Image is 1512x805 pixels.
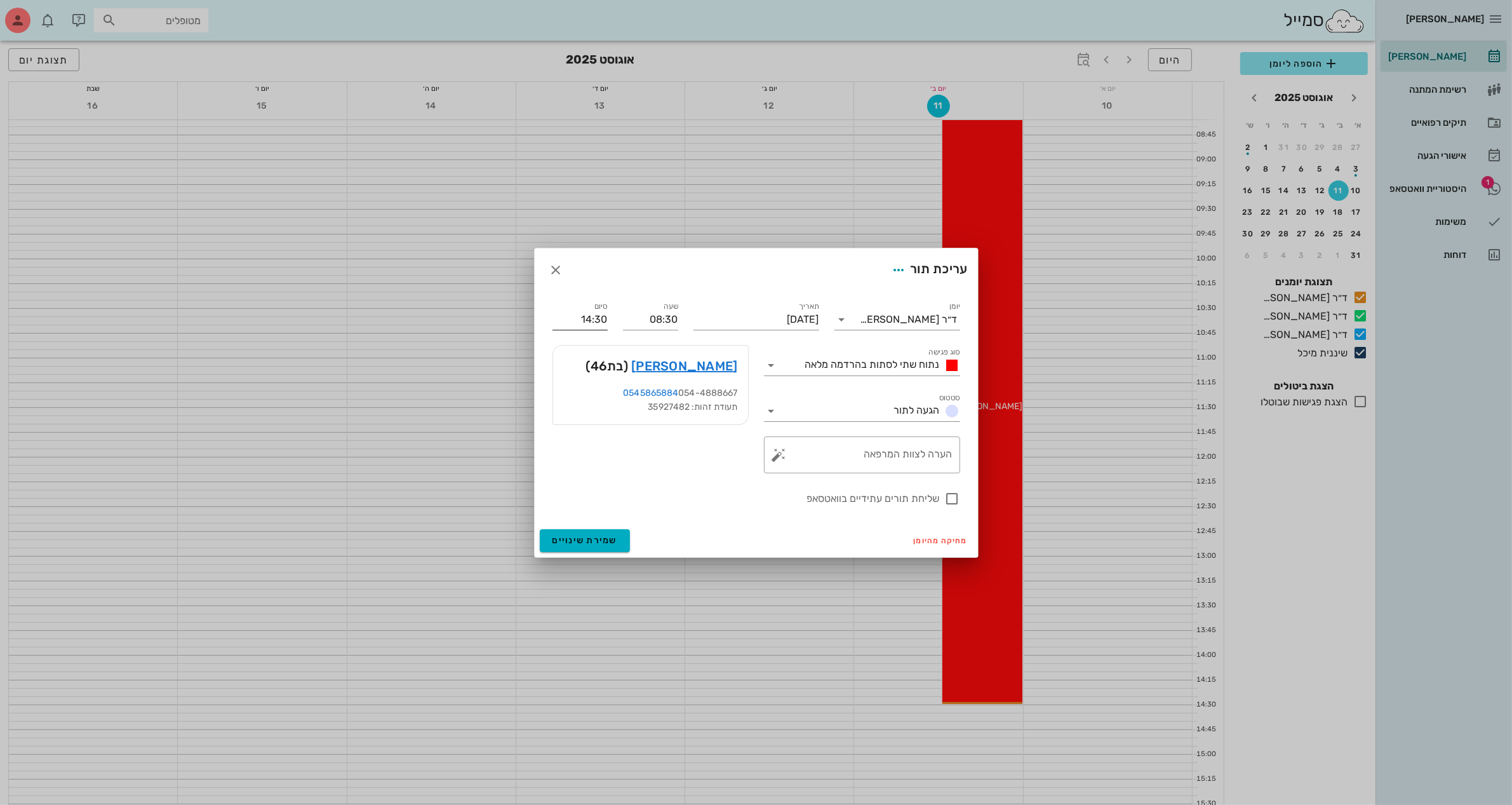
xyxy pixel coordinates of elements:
div: סוג פגישהנתוח שתי לסתות בהרדמה מלאה [764,355,960,375]
label: שעה [664,302,678,311]
div: יומןד״ר [PERSON_NAME] [834,309,960,330]
span: הגעה לתור [894,404,940,416]
span: 46 [591,358,608,374]
a: 0545865884 [623,388,678,398]
span: מחיקה מהיומן [914,536,968,545]
label: סיום [594,302,608,311]
div: תעודת זהות: 35927482 [563,400,738,414]
label: יומן [949,302,960,311]
span: נתוח שתי לסתות בהרדמה מלאה [805,358,940,370]
label: תאריך [799,302,819,311]
div: 054-4888667 [563,386,738,400]
label: סטטוס [939,393,960,403]
label: סוג פגישה [928,348,960,357]
div: ד״ר [PERSON_NAME] [860,314,958,325]
button: מחיקה מהיומן [909,532,973,550]
button: שמירת שינויים [540,529,631,552]
span: (בת ) [586,356,629,376]
div: סטטוסהגעה לתור [764,401,960,421]
a: [PERSON_NAME] [631,356,737,376]
label: שליחת תורים עתידיים בוואטסאפ [552,492,940,505]
span: שמירת שינויים [552,535,618,546]
div: עריכת תור [887,259,967,281]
